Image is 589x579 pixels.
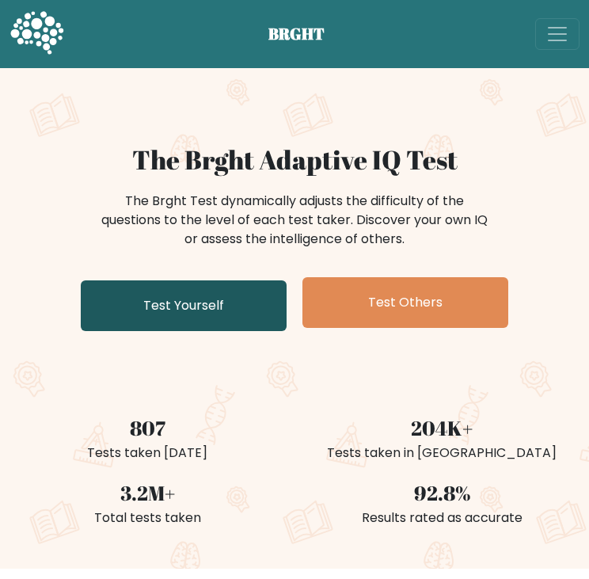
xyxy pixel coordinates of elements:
div: Results rated as accurate [304,509,579,528]
a: Test Yourself [81,280,287,331]
div: 92.8% [304,478,579,509]
div: Tests taken in [GEOGRAPHIC_DATA] [304,444,579,463]
div: The Brght Test dynamically adjusts the difficulty of the questions to the level of each test take... [97,192,492,249]
span: BRGHT [268,22,344,46]
a: Test Others [302,277,508,328]
div: 807 [9,413,285,444]
div: Tests taken [DATE] [9,444,285,463]
div: Total tests taken [9,509,285,528]
div: 3.2M+ [9,478,285,509]
button: Toggle navigation [535,18,579,50]
h1: The Brght Adaptive IQ Test [9,144,579,176]
div: 204K+ [304,413,579,444]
